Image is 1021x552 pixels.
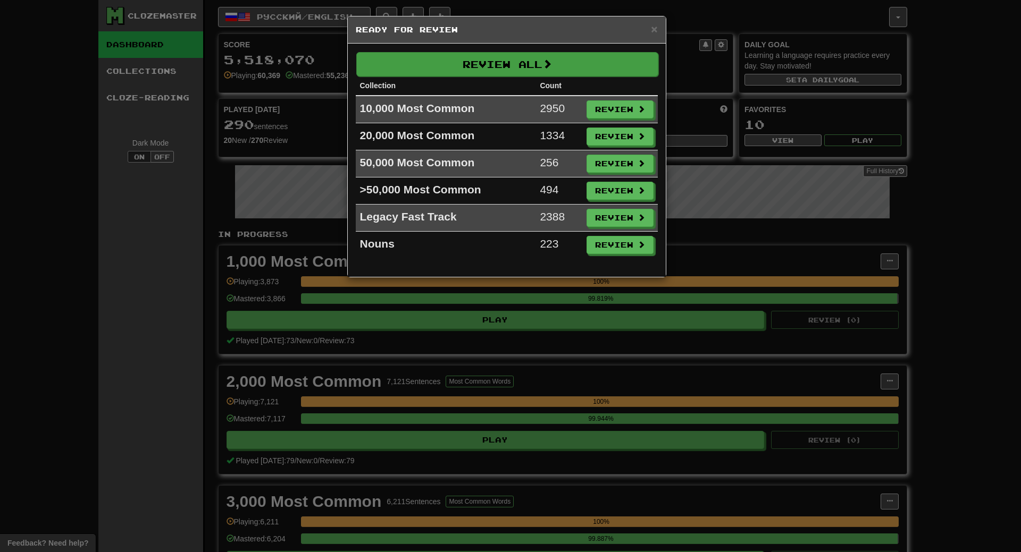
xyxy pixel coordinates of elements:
button: Review All [356,52,658,77]
td: 2950 [535,96,582,123]
button: Review [587,100,654,118]
td: 10,000 Most Common [356,96,536,123]
td: 20,000 Most Common [356,123,536,150]
button: Review [587,128,654,146]
td: >50,000 Most Common [356,177,536,205]
button: Review [587,236,654,254]
button: Review [587,182,654,200]
td: Nouns [356,232,536,259]
td: 1334 [535,123,582,150]
td: 256 [535,150,582,177]
td: 2388 [535,205,582,232]
th: Collection [356,76,536,96]
h5: Ready for Review [356,24,658,35]
span: × [651,23,657,35]
button: Review [587,209,654,227]
td: 494 [535,177,582,205]
td: 50,000 Most Common [356,150,536,177]
button: Review [587,155,654,173]
td: 223 [535,232,582,259]
th: Count [535,76,582,96]
button: Close [651,23,657,35]
td: Legacy Fast Track [356,205,536,232]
